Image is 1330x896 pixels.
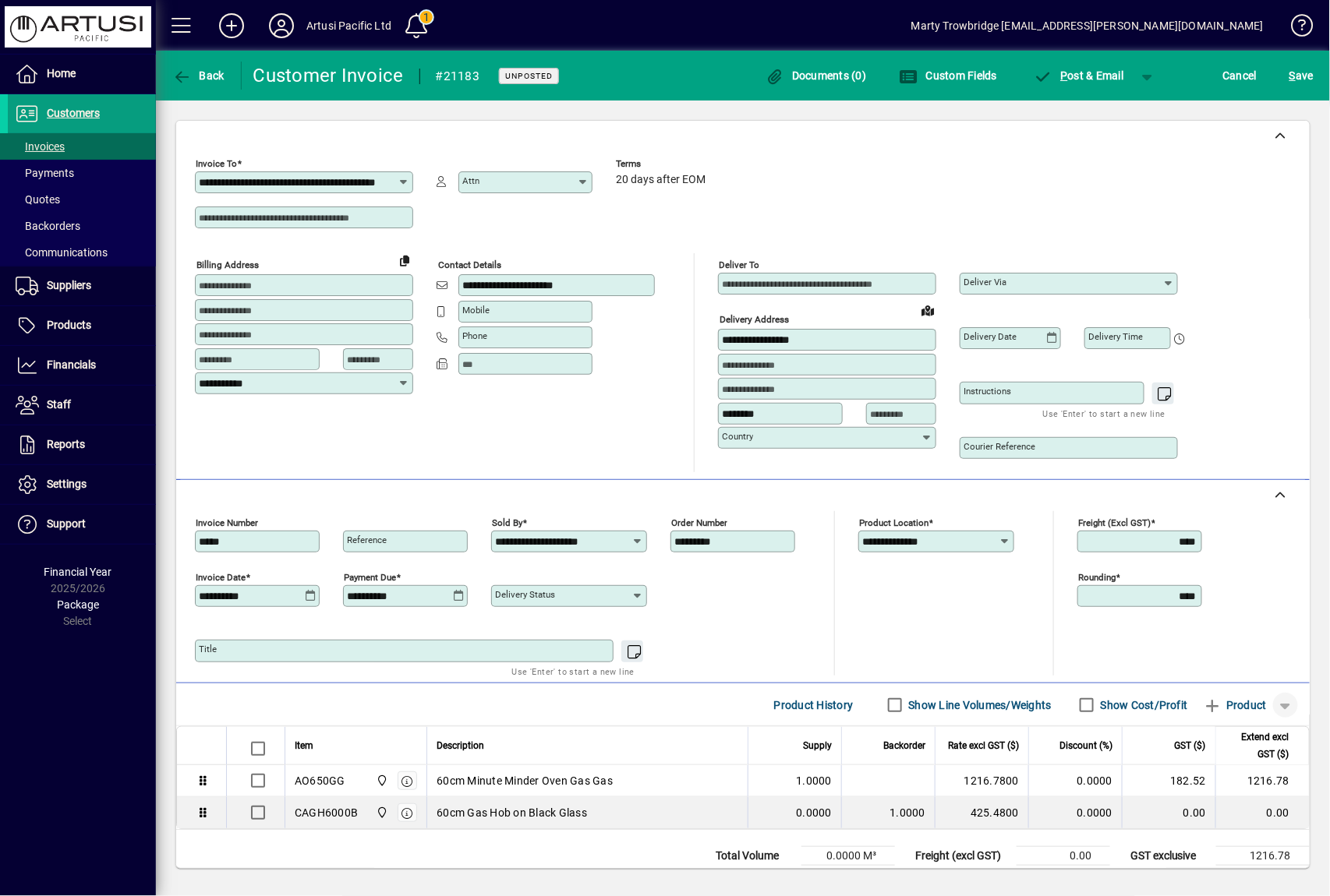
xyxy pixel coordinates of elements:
[372,804,390,821] span: Main Warehouse
[344,572,396,583] mat-label: Payment due
[16,246,108,259] span: Communications
[44,566,112,578] span: Financial Year
[945,805,1019,820] div: 425.4800
[47,478,87,490] span: Settings
[964,331,1017,342] mat-label: Delivery date
[1059,737,1112,754] span: Discount (%)
[1078,517,1151,528] mat-label: Freight (excl GST)
[462,330,487,341] mat-label: Phone
[196,158,237,169] mat-label: Invoice To
[1026,62,1132,90] button: Post & Email
[8,213,156,239] a: Backorders
[47,398,71,411] span: Staff
[895,62,1001,90] button: Custom Fields
[964,277,1006,287] mat-label: Deliver via
[964,441,1035,452] mat-label: Courier Reference
[47,358,96,371] span: Financials
[8,186,156,213] a: Quotes
[907,847,1017,866] td: Freight (excl GST)
[47,67,76,79] span: Home
[964,386,1011,397] mat-label: Instructions
[47,279,91,291] span: Suppliers
[295,737,313,754] span: Item
[47,319,91,331] span: Products
[8,425,156,464] a: Reports
[8,306,156,345] a: Products
[172,69,225,82] span: Back
[8,346,156,385] a: Financials
[1078,572,1116,583] mat-label: Rounding
[1061,69,1068,82] span: P
[1017,847,1110,866] td: 0.00
[437,737,484,754] span: Description
[372,772,390,789] span: Main Warehouse
[196,517,258,528] mat-label: Invoice number
[1028,765,1122,797] td: 0.0000
[47,107,100,119] span: Customers
[1289,63,1314,88] span: ave
[1123,866,1216,884] td: GST
[1122,765,1215,797] td: 182.52
[437,773,613,788] span: 60cm Minute Minder Oven Gas Gas
[8,160,156,186] a: Payments
[295,805,358,820] div: CAGH6000B
[1215,765,1309,797] td: 1216.78
[436,64,480,89] div: #21183
[1017,866,1110,884] td: 0.00
[671,517,727,528] mat-label: Order number
[8,239,156,266] a: Communications
[347,534,387,545] mat-label: Reference
[722,431,753,442] mat-label: Country
[797,805,833,820] span: 0.0000
[156,62,242,90] app-page-header-button: Back
[859,517,929,528] mat-label: Product location
[948,737,1019,754] span: Rate excl GST ($)
[512,662,635,680] mat-hint: Use 'Enter' to start a new line
[495,589,555,600] mat-label: Delivery status
[906,697,1052,713] label: Show Line Volumes/Weights
[16,167,74,179] span: Payments
[1196,691,1275,719] button: Product
[8,55,156,93] a: Home
[899,69,997,82] span: Custom Fields
[47,438,85,450] span: Reports
[1175,737,1206,754] span: GST ($)
[774,693,854,718] span: Product History
[1043,404,1166,422] mat-hint: Use 'Enter' to start a new line
[616,174,706,186] span: 20 days after EOM
[911,13,1264,38] div: Marty Trowbridge [EMAIL_ADDRESS][PERSON_NAME][DOMAIN_NAME]
[306,13,391,38] div: Artusi Pacific Ltd
[883,737,925,754] span: Backorder
[8,386,156,425] a: Staff
[1122,797,1215,828] td: 0.00
[890,805,926,820] span: 1.0000
[768,691,860,719] button: Product History
[392,248,417,273] button: Copy to Delivery address
[907,866,1017,884] td: Rounding
[1204,693,1267,718] span: Product
[797,773,833,788] span: 1.0000
[616,159,709,169] span: Terms
[1123,847,1216,866] td: GST exclusive
[762,62,871,90] button: Documents (0)
[719,259,759,270] mat-label: Deliver To
[253,63,404,88] div: Customer Invoice
[708,866,801,884] td: Total Weight
[801,847,895,866] td: 0.0000 M³
[708,847,801,866] td: Total Volume
[8,133,156,160] a: Invoices
[437,805,587,820] span: 60cm Gas Hob on Black Glass
[295,773,345,788] div: AO650GG
[16,193,60,206] span: Quotes
[16,220,80,232] span: Backorders
[505,71,553,81] span: Unposted
[16,140,65,153] span: Invoices
[207,12,256,40] button: Add
[766,69,867,82] span: Documents (0)
[1215,797,1309,828] td: 0.00
[8,266,156,305] a: Suppliers
[1034,69,1124,82] span: ost & Email
[1098,697,1188,713] label: Show Cost/Profit
[8,505,156,544] a: Support
[1028,797,1122,828] td: 0.0000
